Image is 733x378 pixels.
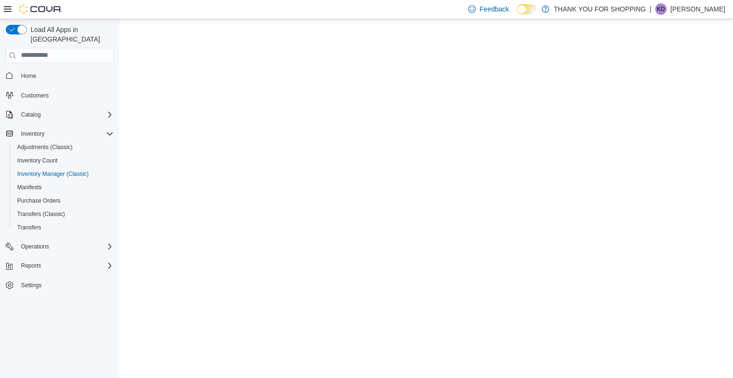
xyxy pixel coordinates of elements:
img: Cova [19,4,62,14]
a: Customers [17,90,52,101]
span: Reports [17,260,114,271]
button: Reports [17,260,45,271]
button: Transfers [10,221,117,234]
span: Operations [17,241,114,252]
span: Inventory Manager (Classic) [17,170,89,178]
a: Manifests [13,182,45,193]
span: Purchase Orders [17,197,61,205]
span: Adjustments (Classic) [17,143,73,151]
button: Manifests [10,181,117,194]
span: Inventory Count [13,155,114,166]
button: Customers [2,88,117,102]
input: Dark Mode [517,4,537,14]
button: Purchase Orders [10,194,117,207]
a: Adjustments (Classic) [13,141,76,153]
button: Catalog [17,109,44,120]
button: Operations [17,241,53,252]
span: Transfers (Classic) [13,208,114,220]
span: Inventory [17,128,114,140]
span: Inventory Count [17,157,58,164]
span: Home [21,72,36,80]
span: Inventory Manager (Classic) [13,168,114,180]
span: Inventory [21,130,44,138]
span: Load All Apps in [GEOGRAPHIC_DATA] [27,25,114,44]
a: Inventory Count [13,155,62,166]
button: Settings [2,278,117,292]
a: Transfers [13,222,45,233]
p: [PERSON_NAME] [670,3,725,15]
span: KD [657,3,665,15]
div: Karen Daniel [655,3,667,15]
span: Manifests [17,184,42,191]
span: Operations [21,243,49,250]
span: Adjustments (Classic) [13,141,114,153]
span: Home [17,70,114,82]
span: Transfers (Classic) [17,210,65,218]
span: Transfers [13,222,114,233]
span: Manifests [13,182,114,193]
button: Catalog [2,108,117,121]
a: Transfers (Classic) [13,208,69,220]
button: Inventory Manager (Classic) [10,167,117,181]
span: Settings [17,279,114,291]
button: Operations [2,240,117,253]
span: Reports [21,262,41,270]
p: THANK YOU FOR SHOPPING [554,3,646,15]
button: Reports [2,259,117,272]
button: Home [2,69,117,83]
nav: Complex example [6,65,114,317]
span: Catalog [21,111,41,119]
span: Catalog [17,109,114,120]
p: | [649,3,651,15]
span: Customers [21,92,49,99]
span: Purchase Orders [13,195,114,206]
span: Settings [21,281,42,289]
a: Inventory Manager (Classic) [13,168,93,180]
a: Home [17,70,40,82]
button: Adjustments (Classic) [10,140,117,154]
span: Customers [17,89,114,101]
button: Inventory Count [10,154,117,167]
span: Transfers [17,224,41,231]
button: Inventory [2,127,117,140]
a: Purchase Orders [13,195,64,206]
span: Feedback [480,4,509,14]
button: Inventory [17,128,48,140]
a: Settings [17,280,45,291]
button: Transfers (Classic) [10,207,117,221]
